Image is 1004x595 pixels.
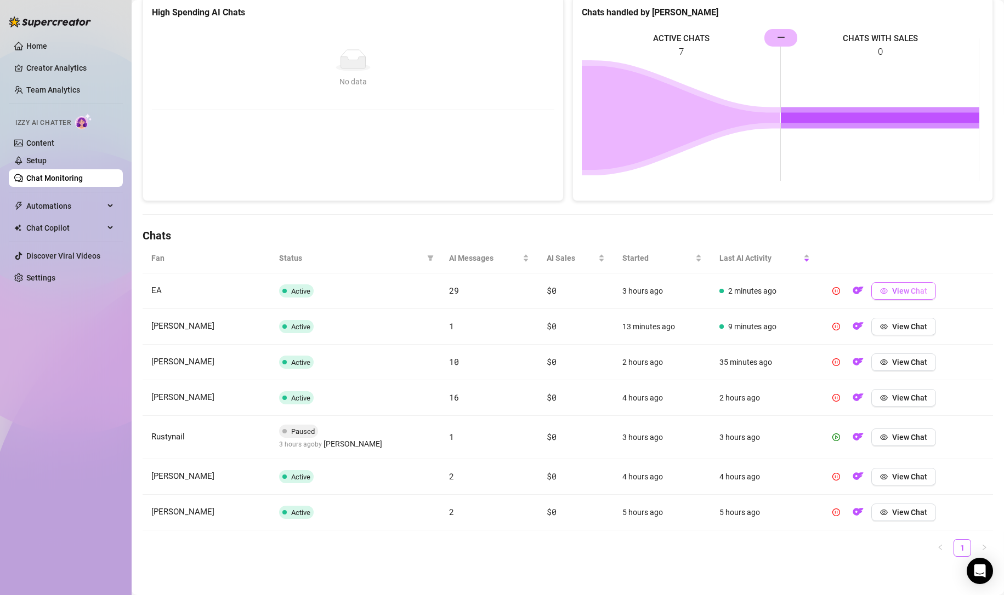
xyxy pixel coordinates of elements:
[853,321,864,331] img: OF
[880,508,888,516] span: eye
[449,252,520,264] span: AI Messages
[151,285,162,295] span: EA
[711,495,819,530] td: 5 hours ago
[832,358,840,366] span: pause-circle
[26,85,80,94] a: Team Analytics
[547,471,556,482] span: $0
[954,539,971,557] li: 1
[26,251,100,260] a: Discover Viral Videos
[291,323,310,331] span: Active
[614,416,711,459] td: 3 hours ago
[711,459,819,495] td: 4 hours ago
[547,356,556,367] span: $0
[547,506,556,517] span: $0
[143,243,270,273] th: Fan
[871,504,936,521] button: View Chat
[832,394,840,402] span: pause-circle
[26,273,55,282] a: Settings
[880,323,888,330] span: eye
[719,252,801,264] span: Last AI Activity
[975,539,993,557] li: Next Page
[614,380,711,416] td: 4 hours ago
[279,440,382,448] span: 3 hours ago by
[849,510,867,519] a: OF
[151,471,214,481] span: [PERSON_NAME]
[547,392,556,403] span: $0
[547,285,556,296] span: $0
[853,506,864,517] img: OF
[614,345,711,380] td: 2 hours ago
[728,322,776,331] span: 9 minutes ago
[849,389,867,407] button: OF
[449,431,454,442] span: 1
[547,252,596,264] span: AI Sales
[614,243,711,273] th: Started
[151,432,185,442] span: Rustynail
[75,113,92,129] img: AI Chatter
[449,321,454,331] span: 1
[849,282,867,300] button: OF
[832,508,840,516] span: pause-circle
[291,473,310,481] span: Active
[849,428,867,446] button: OF
[440,243,538,273] th: AI Messages
[14,202,23,210] span: thunderbolt
[849,324,867,333] a: OF
[849,396,867,404] a: OF
[26,42,47,50] a: Home
[26,219,104,237] span: Chat Copilot
[871,353,936,371] button: View Chat
[832,323,840,330] span: pause-circle
[151,392,214,402] span: [PERSON_NAME]
[152,5,554,19] div: High Spending AI Chats
[582,5,984,19] div: Chats handled by [PERSON_NAME]
[291,508,310,517] span: Active
[849,468,867,485] button: OF
[547,321,556,331] span: $0
[880,358,888,366] span: eye
[538,243,614,273] th: AI Sales
[892,508,927,517] span: View Chat
[449,356,458,367] span: 10
[449,285,458,296] span: 29
[849,289,867,297] a: OF
[324,438,382,450] span: [PERSON_NAME]
[279,252,423,264] span: Status
[853,431,864,442] img: OF
[291,287,310,295] span: Active
[614,309,711,345] td: 13 minutes ago
[832,287,840,295] span: pause-circle
[880,287,888,295] span: eye
[614,495,711,530] td: 5 hours ago
[26,59,114,77] a: Creator Analytics
[880,394,888,402] span: eye
[711,345,819,380] td: 35 minutes ago
[932,539,949,557] li: Previous Page
[26,197,104,215] span: Automations
[975,539,993,557] button: right
[711,380,819,416] td: 2 hours ago
[967,558,993,584] div: Open Intercom Messenger
[880,433,888,441] span: eye
[163,76,543,88] div: No data
[853,471,864,482] img: OF
[614,273,711,309] td: 3 hours ago
[449,471,454,482] span: 2
[892,322,927,331] span: View Chat
[932,539,949,557] button: left
[622,252,693,264] span: Started
[9,16,91,27] img: logo-BBDzfeDw.svg
[849,353,867,371] button: OF
[871,282,936,300] button: View Chat
[871,389,936,407] button: View Chat
[711,243,819,273] th: Last AI Activity
[26,139,54,147] a: Content
[892,393,927,402] span: View Chat
[711,416,819,459] td: 3 hours ago
[853,285,864,296] img: OF
[853,356,864,367] img: OF
[880,473,888,480] span: eye
[151,357,214,367] span: [PERSON_NAME]
[892,287,927,295] span: View Chat
[832,473,840,480] span: pause-circle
